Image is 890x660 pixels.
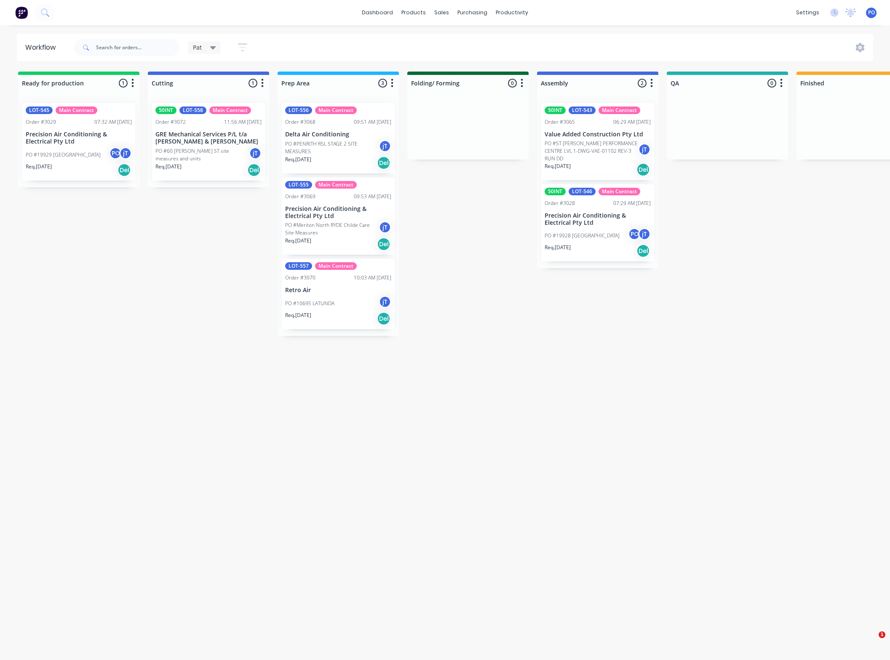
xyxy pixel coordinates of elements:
[377,156,390,170] div: Del
[545,212,651,226] p: Precision Air Conditioning & Electrical Pty Ltd
[152,103,265,181] div: 50INTLOT-558Main ContractOrder #307211:56 AM [DATE]GRE Mechanical Services P/L t/a [PERSON_NAME] ...
[377,237,390,251] div: Del
[26,163,52,170] p: Req. [DATE]
[285,262,312,270] div: LOT-557
[282,103,395,173] div: LOT-556Main ContractOrder #306809:51 AM [DATE]Delta Air ConditioningPO #PENRITH RSL STAGE 2 SITE ...
[868,9,875,16] span: PO
[224,118,262,126] div: 11:56 AM [DATE]
[247,163,261,177] div: Del
[285,140,379,155] p: PO #PENRITH RSL STAGE 2 SITE MEASURES
[638,228,651,240] div: jT
[569,106,596,114] div: LOT-543
[285,311,311,319] p: Req. [DATE]
[599,188,640,195] div: Main Contract
[545,106,566,114] div: 50INT
[861,631,882,652] iframe: Intercom live chat
[285,300,334,307] p: PO #10695 LATUNDA
[628,228,641,240] div: PO
[379,295,391,308] div: jT
[26,106,53,114] div: LOT-545
[209,106,251,114] div: Main Contract
[285,237,311,245] p: Req. [DATE]
[545,118,575,126] div: Order #3065
[26,118,56,126] div: Order #3029
[545,188,566,195] div: 50INT
[315,106,357,114] div: Main Contract
[379,140,391,152] div: jT
[358,6,397,19] a: dashboard
[94,118,132,126] div: 07:32 AM [DATE]
[119,147,132,160] div: jT
[285,118,315,126] div: Order #3068
[285,221,379,237] p: PO #Meriton North RYDE Childe Care Site Measures
[282,178,395,255] div: LOT-555Main ContractOrder #306909:53 AM [DATE]Precision Air Conditioning & Electrical Pty LtdPO #...
[26,131,132,145] p: Precision Air Conditioning & Electrical Pty Ltd
[15,6,28,19] img: Factory
[56,106,97,114] div: Main Contract
[285,106,312,114] div: LOT-556
[109,147,122,160] div: PO
[249,147,262,160] div: jT
[453,6,492,19] div: purchasing
[285,181,312,189] div: LOT-555
[545,162,571,170] p: Req. [DATE]
[155,163,182,170] p: Req. [DATE]
[792,6,823,19] div: settings
[285,156,311,163] p: Req. [DATE]
[613,118,651,126] div: 06:29 AM [DATE]
[541,103,654,180] div: 50INTLOT-543Main ContractOrder #306506:29 AM [DATE]Value Added Construction Pty LtdPO #ST [PERSON...
[155,131,262,145] p: GRE Mechanical Services P/L t/a [PERSON_NAME] & [PERSON_NAME]
[26,151,101,159] p: PO #19929 [GEOGRAPHIC_DATA]
[354,193,391,200] div: 09:53 AM [DATE]
[193,43,202,52] span: Pat
[155,106,176,114] div: 50INT
[545,140,638,162] p: PO #ST [PERSON_NAME] PERFORMANCE CENTRE LVL 1-DWG-VAE-01102 REV-3 RUN DD
[397,6,430,19] div: products
[879,631,885,638] span: 1
[179,106,206,114] div: LOT-558
[545,131,651,138] p: Value Added Construction Pty Ltd
[569,188,596,195] div: LOT-546
[379,221,391,234] div: jT
[613,200,651,207] div: 07:29 AM [DATE]
[25,43,60,53] div: Workflow
[285,205,391,220] p: Precision Air Conditioning & Electrical Pty Ltd
[285,193,315,200] div: Order #3069
[545,232,620,240] p: PO #19928 [GEOGRAPHIC_DATA]
[541,184,654,262] div: 50INTLOT-546Main ContractOrder #302807:29 AM [DATE]Precision Air Conditioning & Electrical Pty Lt...
[315,262,357,270] div: Main Contract
[354,118,391,126] div: 09:51 AM [DATE]
[155,147,249,162] p: PO #60 [PERSON_NAME] ST site measures and units
[354,274,391,282] div: 10:03 AM [DATE]
[377,312,390,325] div: Del
[599,106,640,114] div: Main Contract
[282,259,395,329] div: LOT-557Main ContractOrder #307010:03 AM [DATE]Retro AirPO #10695 LATUNDAjTReq.[DATE]Del
[492,6,532,19] div: productivity
[118,163,131,177] div: Del
[285,131,391,138] p: Delta Air Conditioning
[315,181,357,189] div: Main Contract
[22,103,135,181] div: LOT-545Main ContractOrder #302907:32 AM [DATE]Precision Air Conditioning & Electrical Pty LtdPO #...
[155,118,186,126] div: Order #3072
[285,287,391,294] p: Retro Air
[285,274,315,282] div: Order #3070
[430,6,453,19] div: sales
[545,200,575,207] div: Order #3028
[96,39,179,56] input: Search for orders...
[638,143,651,156] div: jT
[636,163,650,176] div: Del
[636,244,650,258] div: Del
[545,244,571,251] p: Req. [DATE]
